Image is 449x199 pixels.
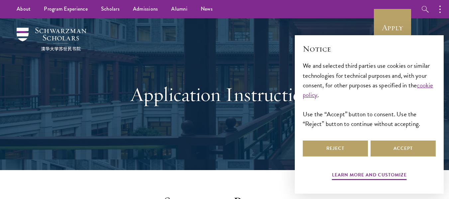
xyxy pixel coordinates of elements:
[110,82,339,106] h1: Application Instructions
[303,43,436,54] h2: Notice
[303,141,368,156] button: Reject
[371,141,436,156] button: Accept
[17,28,86,51] img: Schwarzman Scholars
[303,80,433,100] a: cookie policy
[303,61,436,128] div: We and selected third parties use cookies or similar technologies for technical purposes and, wit...
[374,9,411,46] a: Apply
[332,171,407,181] button: Learn more and customize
